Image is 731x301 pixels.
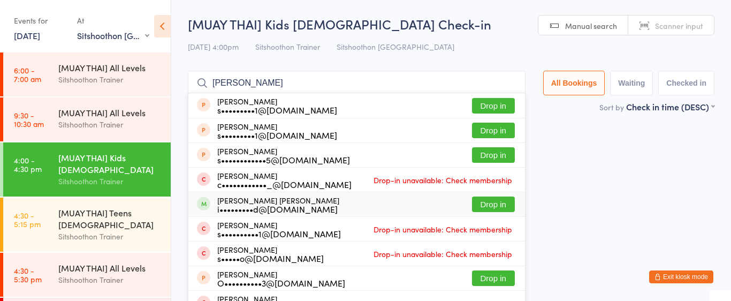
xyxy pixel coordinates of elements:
[255,41,320,52] span: Sitshoothon Trainer
[599,102,624,112] label: Sort by
[655,20,703,31] span: Scanner input
[371,172,515,188] span: Drop-in unavailable: Check membership
[58,73,162,86] div: Sitshoothon Trainer
[658,71,714,95] button: Checked in
[217,155,350,164] div: s••••••••••••5@[DOMAIN_NAME]
[472,98,515,114] button: Drop in
[188,71,526,95] input: Search
[188,15,714,33] h2: [MUAY THAI] Kids [DEMOGRAPHIC_DATA] Check-in
[217,205,339,213] div: i•••••••••d@[DOMAIN_NAME]
[472,270,515,286] button: Drop in
[472,197,515,212] button: Drop in
[58,152,162,175] div: [MUAY THAI] Kids [DEMOGRAPHIC_DATA]
[58,262,162,274] div: [MUAY THAI] All Levels
[217,221,341,238] div: [PERSON_NAME]
[610,71,653,95] button: Waiting
[472,123,515,138] button: Drop in
[371,246,515,262] span: Drop-in unavailable: Check membership
[217,122,337,139] div: [PERSON_NAME]
[217,106,337,114] div: s•••••••••1@[DOMAIN_NAME]
[217,180,352,189] div: c••••••••••••_@[DOMAIN_NAME]
[217,147,350,164] div: [PERSON_NAME]
[14,111,44,128] time: 9:30 - 10:30 am
[626,101,714,112] div: Check in time (DESC)
[217,131,337,139] div: s•••••••••1@[DOMAIN_NAME]
[217,270,345,287] div: [PERSON_NAME]
[565,20,617,31] span: Manual search
[58,274,162,286] div: Sitshoothon Trainer
[58,175,162,187] div: Sitshoothon Trainer
[3,52,171,96] a: 6:00 -7:00 am[MUAY THAI] All LevelsSitshoothon Trainer
[3,198,171,252] a: 4:30 -5:15 pm[MUAY THAI] Teens [DEMOGRAPHIC_DATA]Sitshoothon Trainer
[77,29,149,41] div: Sitshoothon [GEOGRAPHIC_DATA]
[58,107,162,118] div: [MUAY THAI] All Levels
[14,156,42,173] time: 4:00 - 4:30 pm
[3,253,171,297] a: 4:30 -5:30 pm[MUAY THAI] All LevelsSitshoothon Trainer
[371,221,515,237] span: Drop-in unavailable: Check membership
[649,270,713,283] button: Exit kiosk mode
[543,71,605,95] button: All Bookings
[58,230,162,243] div: Sitshoothon Trainer
[217,229,341,238] div: s••••••••••1@[DOMAIN_NAME]
[58,62,162,73] div: [MUAY THAI] All Levels
[14,211,41,228] time: 4:30 - 5:15 pm
[14,12,66,29] div: Events for
[337,41,454,52] span: Sitshoothon [GEOGRAPHIC_DATA]
[217,171,352,189] div: [PERSON_NAME]
[472,147,515,163] button: Drop in
[188,41,239,52] span: [DATE] 4:00pm
[14,66,41,83] time: 6:00 - 7:00 am
[14,29,40,41] a: [DATE]
[77,12,149,29] div: At
[14,266,42,283] time: 4:30 - 5:30 pm
[217,196,339,213] div: [PERSON_NAME] [PERSON_NAME]
[217,97,337,114] div: [PERSON_NAME]
[3,97,171,141] a: 9:30 -10:30 am[MUAY THAI] All LevelsSitshoothon Trainer
[217,254,324,262] div: s•••••o@[DOMAIN_NAME]
[217,279,345,287] div: O••••••••••3@[DOMAIN_NAME]
[58,207,162,230] div: [MUAY THAI] Teens [DEMOGRAPHIC_DATA]
[58,118,162,131] div: Sitshoothon Trainer
[217,245,324,262] div: [PERSON_NAME]
[3,142,171,197] a: 4:00 -4:30 pm[MUAY THAI] Kids [DEMOGRAPHIC_DATA]Sitshoothon Trainer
